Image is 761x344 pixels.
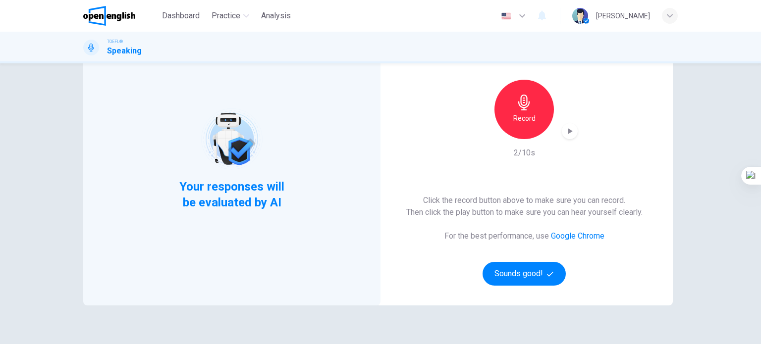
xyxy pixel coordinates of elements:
img: en [500,12,512,20]
img: OpenEnglish logo [83,6,135,26]
h6: For the best performance, use [444,230,604,242]
div: [PERSON_NAME] [596,10,650,22]
a: Google Chrome [551,231,604,241]
img: Profile picture [572,8,588,24]
img: robot icon [200,107,263,170]
a: OpenEnglish logo [83,6,158,26]
button: Practice [208,7,253,25]
button: Sounds good! [483,262,566,286]
h1: Speaking [107,45,142,57]
span: Your responses will be evaluated by AI [172,179,292,210]
button: Record [494,80,554,139]
h6: Click the record button above to make sure you can record. Then click the play button to make sur... [406,195,643,218]
span: Practice [212,10,240,22]
span: TOEFL® [107,38,123,45]
button: Analysis [257,7,295,25]
button: Dashboard [158,7,204,25]
span: Analysis [261,10,291,22]
h6: Record [513,112,536,124]
span: Dashboard [162,10,200,22]
h6: 2/10s [514,147,535,159]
